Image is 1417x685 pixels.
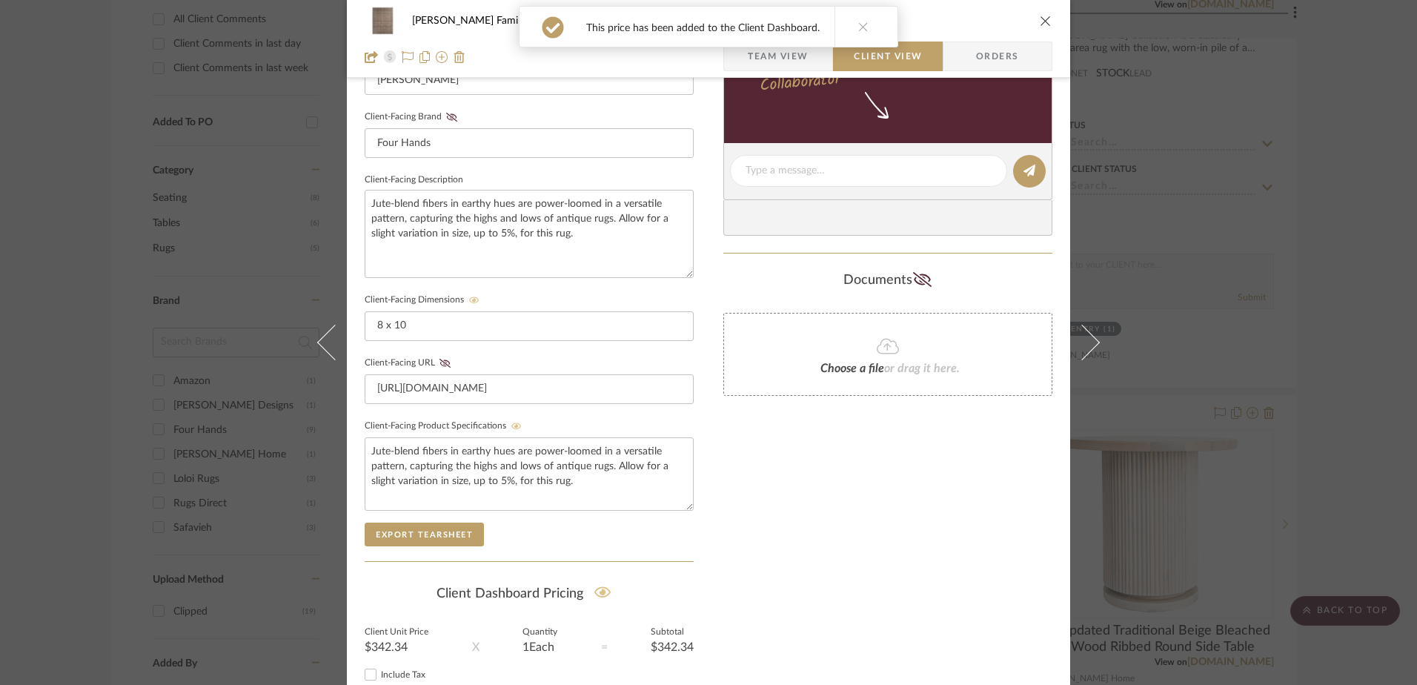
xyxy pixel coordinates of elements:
button: Export Tearsheet [365,523,484,546]
button: close [1039,14,1052,27]
label: Client-Facing Brand [365,112,462,122]
button: Client-Facing Dimensions [464,295,484,305]
span: Choose a file [820,363,884,374]
label: Subtotal [651,629,694,636]
label: Client-Facing Dimensions [365,295,484,305]
input: Enter Client-Facing Brand [365,128,694,158]
label: Client-Facing Product Specifications [365,421,526,431]
button: Client-Facing Brand [442,112,462,122]
label: Client-Facing Description [365,176,463,184]
span: or drag it here. [884,363,960,374]
label: Quantity [522,629,557,636]
button: Client-Facing URL [435,358,455,368]
button: Client-Facing Product Specifications [506,421,526,431]
div: $342.34 [651,641,694,653]
div: 1 Each [522,641,557,653]
span: Client View [854,42,922,71]
div: $342.34 [365,641,428,653]
label: Client Unit Price [365,629,428,636]
input: Enter item URL [365,374,694,404]
input: Enter Client-Facing Item Name [365,65,694,95]
label: Client-Facing URL [365,358,455,368]
div: This price has been added to the Client Dashboard. [586,21,820,35]
div: Documents [723,268,1052,292]
div: Client Dashboard Pricing [365,577,694,611]
img: 0d3aa420-340d-4169-8689-2bceeb04b74d_48x40.jpg [365,6,400,36]
span: Include Tax [381,670,425,679]
div: = [601,638,608,656]
img: Remove from project [454,51,465,63]
input: Enter item dimensions [365,311,694,341]
div: X [472,638,479,656]
span: Team View [748,42,809,71]
span: Orders [960,42,1035,71]
span: [PERSON_NAME] Family Dental [412,16,568,26]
